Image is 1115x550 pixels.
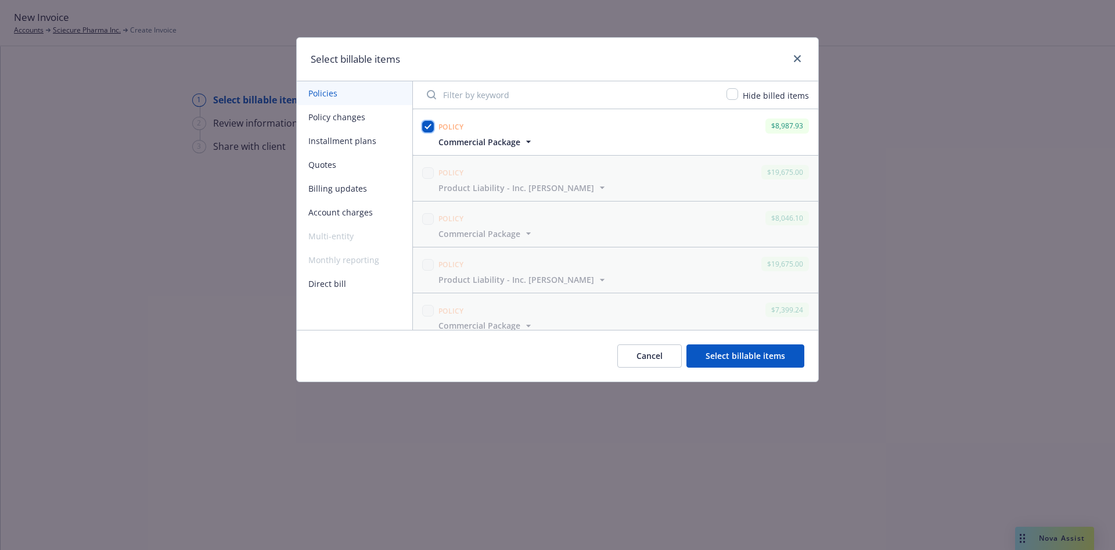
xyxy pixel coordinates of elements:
button: Cancel [617,344,682,368]
span: Monthly reporting [297,248,412,272]
div: $19,675.00 [761,165,809,179]
button: Installment plans [297,129,412,153]
span: Policy [438,306,464,316]
h1: Select billable items [311,52,400,67]
span: Hide billed items [743,90,809,101]
a: close [790,52,804,66]
button: Account charges [297,200,412,224]
div: $19,675.00 [761,257,809,271]
span: Commercial Package [438,136,520,148]
span: Policy$19,675.00Product Liability - Inc. [PERSON_NAME] [413,156,818,201]
div: $8,987.93 [765,118,809,133]
button: Product Liability - Inc. [PERSON_NAME] [438,274,608,286]
span: Multi-entity [297,224,412,248]
button: Quotes [297,153,412,177]
div: $8,046.10 [765,211,809,225]
span: Policy [438,260,464,269]
button: Select billable items [686,344,804,368]
span: Policy$8,046.10Commercial Package [413,202,818,247]
button: Policies [297,81,412,105]
span: Policy [438,214,464,224]
button: Commercial Package [438,228,534,240]
button: Commercial Package [438,136,534,148]
span: Policy [438,122,464,132]
button: Direct bill [297,272,412,296]
button: Commercial Package [438,319,534,332]
input: Filter by keyword [420,83,720,106]
span: Commercial Package [438,319,520,332]
span: Product Liability - Inc. [PERSON_NAME] [438,182,594,194]
span: Policy [438,168,464,178]
span: Policy$7,399.24Commercial Package [413,293,818,339]
button: Billing updates [297,177,412,200]
span: Commercial Package [438,228,520,240]
span: Product Liability - Inc. [PERSON_NAME] [438,274,594,286]
button: Product Liability - Inc. [PERSON_NAME] [438,182,608,194]
div: $7,399.24 [765,303,809,317]
span: Policy$19,675.00Product Liability - Inc. [PERSON_NAME] [413,247,818,293]
button: Policy changes [297,105,412,129]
